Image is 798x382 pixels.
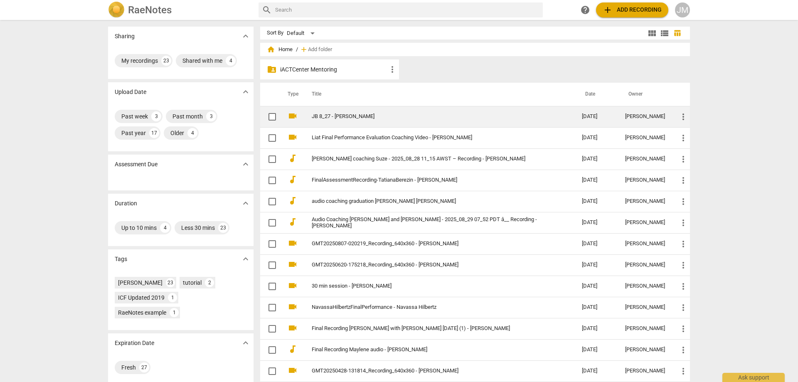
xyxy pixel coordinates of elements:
a: Liat Final Performance Evaluation Coaching Video - [PERSON_NAME] [312,135,552,141]
div: [PERSON_NAME] [118,278,163,287]
div: 1 [168,293,177,302]
div: Past year [121,129,146,137]
button: Tile view [646,27,658,39]
span: more_vert [678,281,688,291]
div: tutorial [183,278,202,287]
span: more_vert [678,197,688,207]
div: Sort By [267,30,283,36]
a: GMT20250807-020219_Recording_640x360 - [PERSON_NAME] [312,241,552,247]
span: videocam [288,259,298,269]
span: audiotrack [288,217,298,227]
button: Table view [671,27,683,39]
span: add [300,45,308,54]
a: LogoRaeNotes [108,2,252,18]
div: 23 [166,278,175,287]
a: FinalAssessmentRecording-TatianaBerezin - [PERSON_NAME] [312,177,552,183]
span: add [603,5,613,15]
td: [DATE] [575,170,618,191]
span: help [580,5,590,15]
div: 1 [170,308,179,317]
td: [DATE] [575,254,618,276]
span: view_module [647,28,657,38]
button: Show more [239,158,252,170]
input: Search [275,3,539,17]
div: RaeNotes example [118,308,166,317]
div: 27 [139,362,149,372]
div: [PERSON_NAME] [625,113,665,120]
p: Tags [115,255,127,264]
span: more_vert [678,366,688,376]
span: videocam [288,365,298,375]
span: expand_more [241,338,251,348]
td: [DATE] [575,148,618,170]
div: Past month [172,112,203,121]
span: Add recording [603,5,662,15]
td: [DATE] [575,127,618,148]
td: [DATE] [575,297,618,318]
td: [DATE] [575,360,618,382]
div: [PERSON_NAME] [625,135,665,141]
div: [PERSON_NAME] [625,198,665,205]
button: Show more [239,86,252,98]
span: audiotrack [288,175,298,185]
a: [PERSON_NAME] coaching Suze - 2025_08_28 11_15 AWST – Recording - [PERSON_NAME] [312,156,552,162]
span: more_vert [678,175,688,185]
span: more_vert [387,64,397,74]
button: Show more [239,197,252,209]
td: [DATE] [575,233,618,254]
a: audio coaching graduation [PERSON_NAME] [PERSON_NAME] [312,198,552,205]
td: [DATE] [575,191,618,212]
span: home [267,45,275,54]
th: Owner [618,83,672,106]
div: [PERSON_NAME] [625,177,665,183]
td: [DATE] [575,276,618,297]
div: 3 [151,111,161,121]
span: more_vert [678,260,688,270]
span: more_vert [678,324,688,334]
div: Shared with me [182,57,222,65]
span: audiotrack [288,153,298,163]
div: Fresh [121,363,136,372]
span: more_vert [678,112,688,122]
div: ICF Updated 2019 [118,293,165,302]
span: videocam [288,281,298,291]
div: 4 [160,223,170,233]
span: expand_more [241,87,251,97]
button: Upload [596,2,668,17]
div: Older [170,129,184,137]
div: My recordings [121,57,158,65]
div: [PERSON_NAME] [625,304,665,311]
img: Logo [108,2,125,18]
p: Assessment Due [115,160,158,169]
span: more_vert [678,133,688,143]
p: Duration [115,199,137,208]
a: NavassaHilbertzFinalPerformance - Navassa Hilbertz [312,304,552,311]
span: videocam [288,111,298,121]
span: Home [267,45,293,54]
a: JB 8_27 - [PERSON_NAME] [312,113,552,120]
div: 3 [206,111,216,121]
button: JM [675,2,690,17]
span: / [296,47,298,53]
div: [PERSON_NAME] [625,283,665,289]
span: videocam [288,238,298,248]
div: Past week [121,112,148,121]
div: [PERSON_NAME] [625,347,665,353]
span: videocam [288,323,298,333]
span: expand_more [241,31,251,41]
div: 17 [149,128,159,138]
button: Show more [239,337,252,349]
th: Title [302,83,575,106]
th: Type [281,83,302,106]
span: table_chart [673,29,681,37]
div: [PERSON_NAME] [625,325,665,332]
span: more_vert [678,239,688,249]
td: [DATE] [575,339,618,360]
a: Final Recording [PERSON_NAME] with [PERSON_NAME] [DATE] (1) - [PERSON_NAME] [312,325,552,332]
div: 23 [218,223,228,233]
div: 4 [226,56,236,66]
div: 4 [187,128,197,138]
span: audiotrack [288,344,298,354]
span: videocam [288,132,298,142]
div: Default [287,27,318,40]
